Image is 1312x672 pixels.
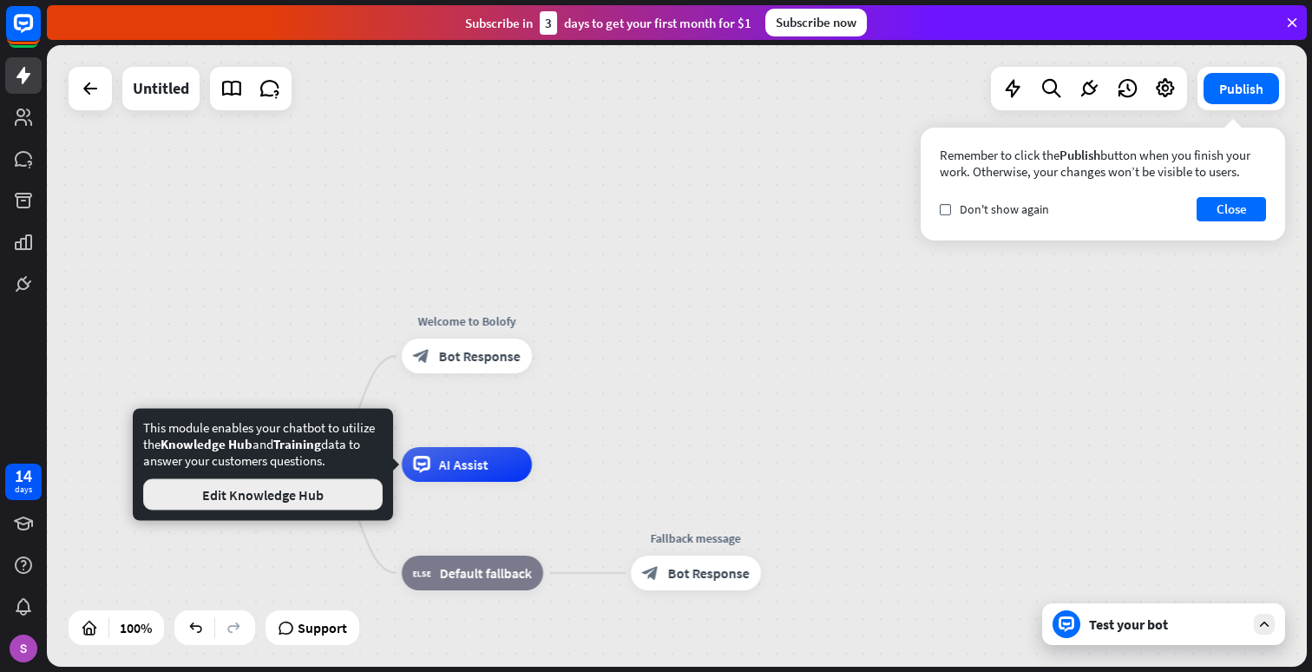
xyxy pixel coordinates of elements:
[960,201,1049,217] span: Don't show again
[413,347,430,365] i: block_bot_response
[940,147,1266,180] div: Remember to click the button when you finish your work. Otherwise, your changes won’t be visible ...
[439,347,521,365] span: Bot Response
[5,464,42,500] a: 14 days
[115,614,157,642] div: 100%
[15,484,32,496] div: days
[413,564,431,582] i: block_fallback
[389,313,545,330] div: Welcome to Bolofy
[1204,73,1279,104] button: Publish
[133,67,189,110] div: Untitled
[668,564,750,582] span: Bot Response
[143,479,383,511] button: Edit Knowledge Hub
[1197,197,1266,221] button: Close
[14,7,66,59] button: Open LiveChat chat widget
[440,564,532,582] span: Default fallback
[465,11,751,35] div: Subscribe in days to get your first month for $1
[439,456,489,473] span: AI Assist
[161,436,253,452] span: Knowledge Hub
[143,419,383,511] div: This module enables your chatbot to utilize the and data to answer your customers questions.
[1059,147,1100,163] span: Publish
[618,530,774,547] div: Fallback message
[273,436,321,452] span: Training
[15,468,32,484] div: 14
[540,11,557,35] div: 3
[298,614,347,642] span: Support
[765,9,867,36] div: Subscribe now
[1089,616,1245,633] div: Test your bot
[642,564,659,582] i: block_bot_response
